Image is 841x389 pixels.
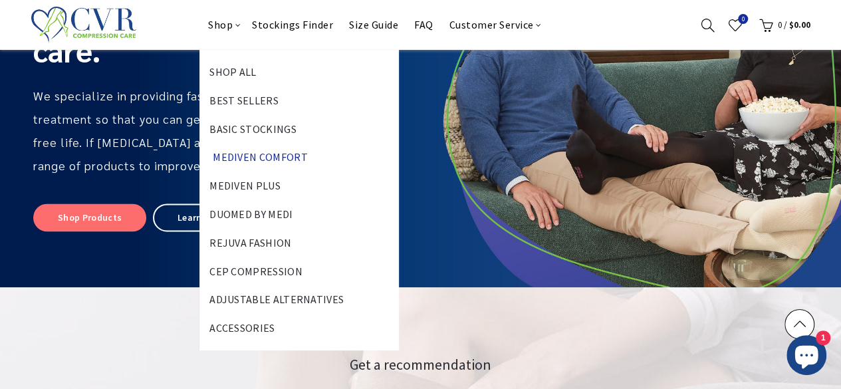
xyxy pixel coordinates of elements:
a: Rejuva Fashion [199,229,301,257]
a: Mediven Comfort [203,143,318,172]
a: Adjustable Alternatives [199,285,354,314]
a: Best Sellers [199,86,289,115]
a: Basic Stockings [199,115,306,144]
a: Wishlist0 [725,15,745,35]
a: Shop All [199,58,266,86]
a: Accessories [199,314,285,342]
a: Shop Products [33,203,146,231]
h6: We specialize in providing fast, safe, and affordable vein treatment so that you can get back to ... [33,84,408,177]
span: FAQ [428,7,445,16]
span: $0.00 [788,19,810,31]
p: Get a recommendation [230,354,611,376]
span: 0 [738,14,748,24]
inbox-online-store-chat: Shopify online store chat [782,335,830,378]
span: 0 [777,19,781,31]
a: Scroll To Top [784,309,814,339]
a: Duomed by Medi [199,200,302,229]
a: Learn More [153,203,249,231]
span: Size Guide [372,7,410,16]
a: Mediven Plus [199,172,291,200]
a: CEP Compression [199,257,312,286]
span: / [783,19,786,31]
a: 0 / $0.00 [755,15,810,35]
